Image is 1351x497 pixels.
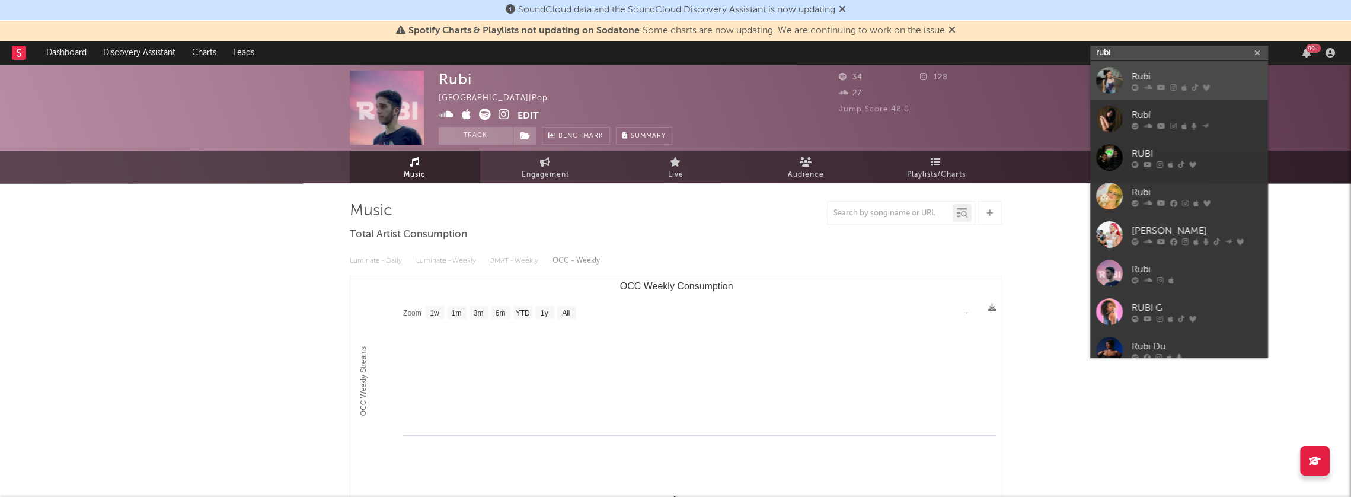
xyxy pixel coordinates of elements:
[1090,138,1268,177] a: RUBI
[1132,262,1262,276] div: Rubi
[430,309,439,317] text: 1w
[439,71,472,88] div: Rubi
[619,281,733,291] text: OCC Weekly Consumption
[1132,185,1262,199] div: Rubi
[562,309,570,317] text: All
[741,151,871,183] a: Audience
[439,127,513,145] button: Track
[948,26,956,36] span: Dismiss
[839,5,846,15] span: Dismiss
[1090,46,1268,60] input: Search for artists
[1090,215,1268,254] a: [PERSON_NAME]
[668,168,684,182] span: Live
[404,168,426,182] span: Music
[631,133,666,139] span: Summary
[558,129,603,144] span: Benchmark
[1132,108,1262,122] div: Rubí
[518,5,835,15] span: SoundCloud data and the SoundCloud Discovery Assistant is now updating
[1090,177,1268,215] a: Rubi
[611,151,741,183] a: Live
[1132,146,1262,161] div: RUBI
[1132,224,1262,238] div: [PERSON_NAME]
[225,41,263,65] a: Leads
[1132,301,1262,315] div: RUBI G
[871,151,1002,183] a: Playlists/Charts
[518,109,539,123] button: Edit
[38,41,95,65] a: Dashboard
[95,41,184,65] a: Discovery Assistant
[1090,254,1268,292] a: Rubi
[1090,331,1268,369] a: Rubi Du
[828,209,953,218] input: Search by song name or URL
[1132,339,1262,353] div: Rubi Du
[350,228,467,242] span: Total Artist Consumption
[839,106,909,113] span: Jump Score: 48.0
[451,309,461,317] text: 1m
[1302,48,1311,58] button: 99+
[839,74,863,81] span: 34
[1306,44,1321,53] div: 99 +
[495,309,505,317] text: 6m
[403,309,421,317] text: Zoom
[1132,69,1262,84] div: Rubi
[522,168,569,182] span: Engagement
[616,127,672,145] button: Summary
[408,26,640,36] span: Spotify Charts & Playlists not updating on Sodatone
[540,309,548,317] text: 1y
[359,346,368,416] text: OCC Weekly Streams
[515,309,529,317] text: YTD
[542,127,610,145] a: Benchmark
[439,91,561,106] div: [GEOGRAPHIC_DATA] | Pop
[408,26,945,36] span: : Some charts are now updating. We are continuing to work on the issue
[907,168,966,182] span: Playlists/Charts
[184,41,225,65] a: Charts
[1090,292,1268,331] a: RUBI G
[1090,61,1268,100] a: Rubi
[962,308,969,317] text: →
[473,309,483,317] text: 3m
[480,151,611,183] a: Engagement
[1090,100,1268,138] a: Rubí
[920,74,948,81] span: 128
[788,168,824,182] span: Audience
[350,151,480,183] a: Music
[839,90,862,97] span: 27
